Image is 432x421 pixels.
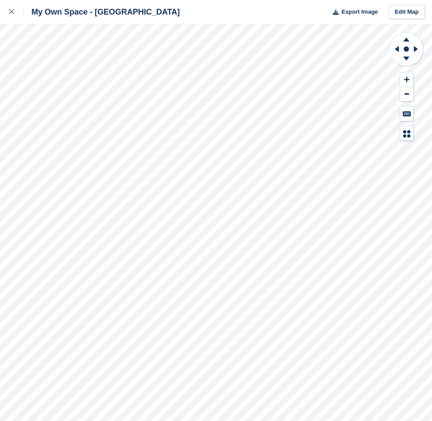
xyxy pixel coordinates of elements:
[400,72,413,87] button: Zoom In
[389,5,425,19] a: Edit Map
[23,7,180,17] div: My Own Space - [GEOGRAPHIC_DATA]
[341,8,378,16] span: Export Image
[400,106,413,121] button: Keyboard Shortcuts
[400,87,413,102] button: Zoom Out
[328,5,378,19] button: Export Image
[400,126,413,141] button: Map Legend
